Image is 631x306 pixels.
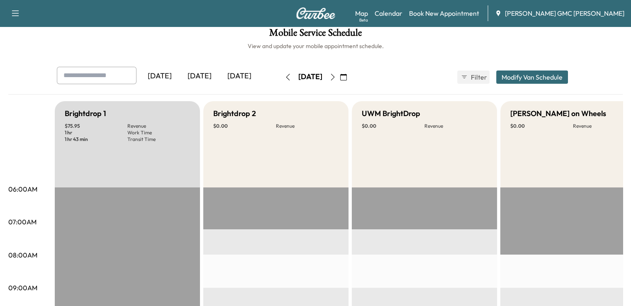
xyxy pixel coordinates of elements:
[8,184,37,194] p: 06:00AM
[298,72,322,82] div: [DATE]
[213,108,256,119] h5: Brightdrop 2
[471,72,486,82] span: Filter
[457,70,490,84] button: Filter
[510,123,573,129] p: $ 0.00
[219,67,259,86] div: [DATE]
[65,136,127,143] p: 1 hr 43 min
[375,8,402,18] a: Calendar
[8,283,37,293] p: 09:00AM
[424,123,487,129] p: Revenue
[505,8,624,18] span: [PERSON_NAME] GMC [PERSON_NAME]
[213,123,276,129] p: $ 0.00
[409,8,479,18] a: Book New Appointment
[355,8,368,18] a: MapBeta
[359,17,368,23] div: Beta
[127,123,190,129] p: Revenue
[8,42,623,50] h6: View and update your mobile appointment schedule.
[362,123,424,129] p: $ 0.00
[8,250,37,260] p: 08:00AM
[296,7,336,19] img: Curbee Logo
[496,70,568,84] button: Modify Van Schedule
[276,123,339,129] p: Revenue
[180,67,219,86] div: [DATE]
[127,129,190,136] p: Work Time
[362,108,420,119] h5: UWM BrightDrop
[127,136,190,143] p: Transit Time
[140,67,180,86] div: [DATE]
[65,108,106,119] h5: Brightdrop 1
[8,217,37,227] p: 07:00AM
[65,129,127,136] p: 1 hr
[8,28,623,42] h1: Mobile Service Schedule
[510,108,606,119] h5: [PERSON_NAME] on Wheels
[65,123,127,129] p: $ 75.95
